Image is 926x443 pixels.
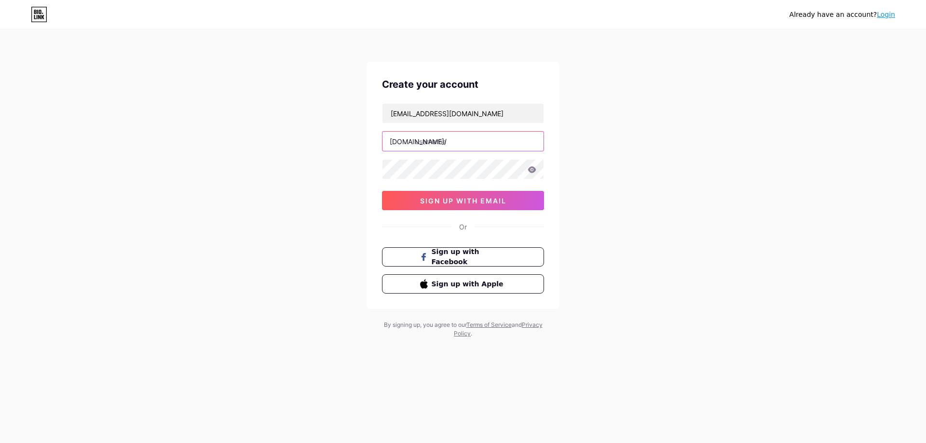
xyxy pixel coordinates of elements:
a: Login [877,11,895,18]
div: Or [459,222,467,232]
div: Create your account [382,77,544,92]
input: Email [382,104,544,123]
span: sign up with email [420,197,506,205]
span: Sign up with Apple [432,279,506,289]
button: Sign up with Apple [382,274,544,294]
button: sign up with email [382,191,544,210]
a: Terms of Service [466,321,512,328]
div: By signing up, you agree to our and . [381,321,545,338]
input: username [382,132,544,151]
span: Sign up with Facebook [432,247,506,267]
button: Sign up with Facebook [382,247,544,267]
div: Already have an account? [790,10,895,20]
div: [DOMAIN_NAME]/ [390,136,447,147]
